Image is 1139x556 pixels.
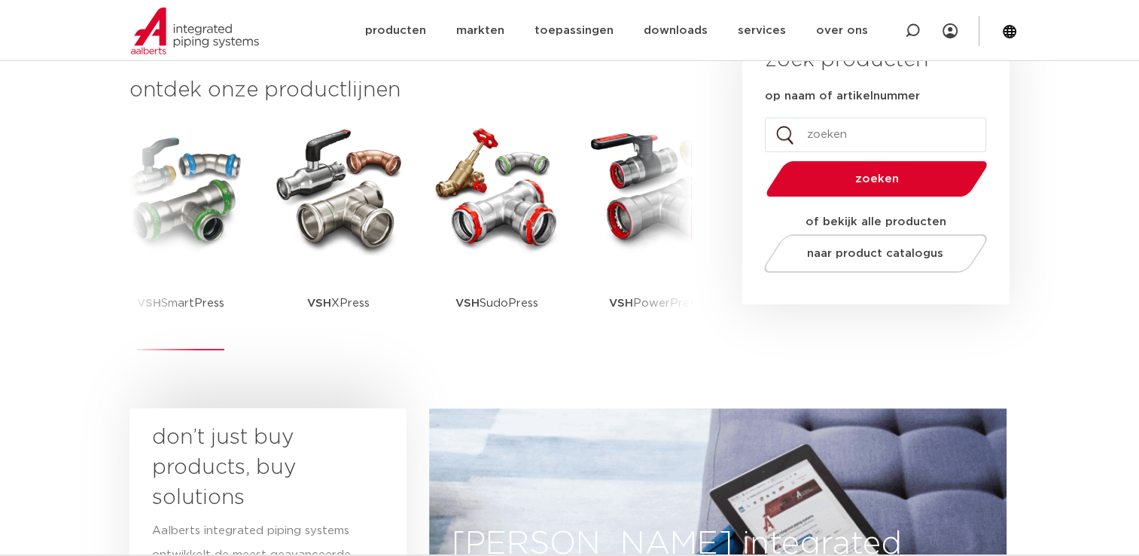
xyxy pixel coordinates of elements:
strong: of bekijk alle producten [806,216,946,228]
button: zoeken [760,160,993,198]
p: SudoPress [455,256,538,350]
p: XPress [307,256,370,350]
a: VSHPowerPress [587,121,723,350]
strong: VSH [137,298,161,309]
span: naar product catalogus [807,248,943,259]
span: zoeken [805,173,949,185]
h3: ontdek onze productlijnen [129,75,691,105]
strong: VSH [307,298,331,309]
label: op naam of artikelnummer [765,89,920,104]
input: zoeken [765,118,986,152]
a: naar product catalogus [760,234,991,273]
a: VSHSudoPress [429,121,565,350]
a: VSHSmartPress [113,121,248,350]
strong: VSH [455,298,480,309]
a: VSHXPress [271,121,407,350]
strong: VSH [609,298,633,309]
p: PowerPress [609,256,700,350]
h3: don’t just buy products, buy solutions [152,423,357,513]
p: SmartPress [137,256,224,350]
